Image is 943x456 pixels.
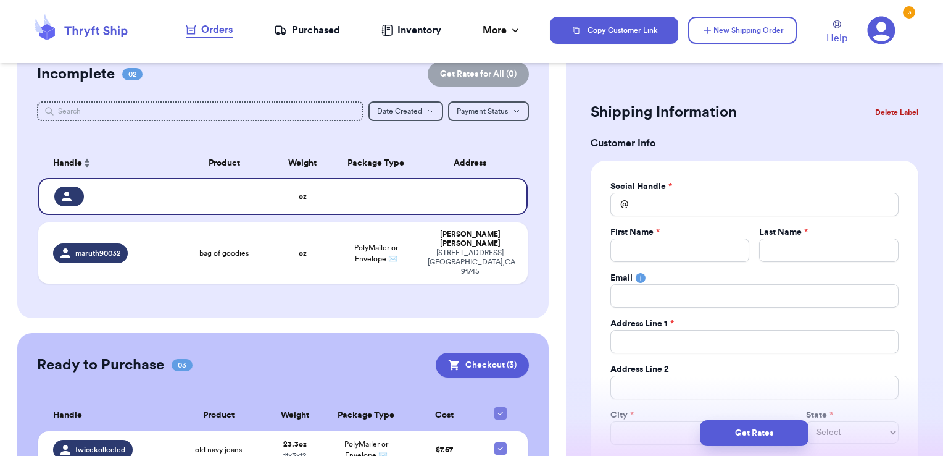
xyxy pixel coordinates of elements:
[428,230,513,248] div: [PERSON_NAME] [PERSON_NAME]
[381,23,441,38] a: Inventory
[186,22,233,38] a: Orders
[75,445,125,455] span: twicekollected
[867,16,895,44] a: 3
[75,248,120,258] span: maruth90032
[53,157,82,170] span: Handle
[299,193,307,200] strong: oz
[354,244,398,263] span: PolyMailer or Envelope ✉️
[175,148,273,178] th: Product
[186,22,233,37] div: Orders
[610,272,633,284] label: Email
[37,64,115,84] h2: Incomplete
[457,108,508,115] span: Payment Status
[82,156,92,171] button: Sort ascending
[37,355,164,375] h2: Ready to Purchase
[274,23,340,38] a: Purchased
[550,17,678,44] button: Copy Customer Link
[759,226,808,239] label: Last Name
[37,101,364,121] input: Search
[826,31,847,46] span: Help
[199,248,249,258] span: bag of goodies
[420,148,528,178] th: Address
[610,363,669,376] label: Address Line 2
[283,441,307,448] strong: 23.3 oz
[53,409,82,422] span: Handle
[610,193,628,216] div: @
[436,353,529,378] button: Checkout (3)
[409,400,481,431] th: Cost
[332,148,420,178] th: Package Type
[700,420,808,446] button: Get Rates
[610,226,660,239] label: First Name
[448,101,529,121] button: Payment Status
[870,99,923,126] button: Delete Label
[610,180,672,193] label: Social Handle
[903,6,915,19] div: 3
[195,445,242,455] span: old navy jeans
[428,248,513,276] div: [STREET_ADDRESS] [GEOGRAPHIC_DATA] , CA 91745
[591,103,737,122] h2: Shipping Information
[436,446,453,454] span: $ 7.67
[273,148,332,178] th: Weight
[610,409,634,421] label: City
[428,62,529,87] button: Get Rates for All (0)
[483,23,521,38] div: More
[171,400,266,431] th: Product
[806,409,833,421] label: State
[368,101,443,121] button: Date Created
[826,20,847,46] a: Help
[299,250,307,257] strong: oz
[591,136,918,151] h3: Customer Info
[323,400,409,431] th: Package Type
[122,68,143,80] span: 02
[266,400,323,431] th: Weight
[688,17,797,44] button: New Shipping Order
[377,108,422,115] span: Date Created
[610,318,674,330] label: Address Line 1
[172,359,193,371] span: 03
